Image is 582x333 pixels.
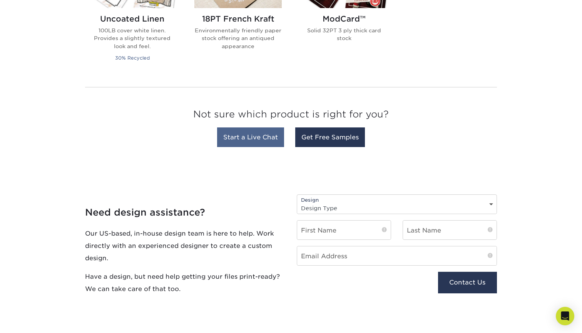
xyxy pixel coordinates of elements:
[194,27,282,50] p: Environmentally friendly paper stock offering an antiqued appearance
[295,127,365,147] a: Get Free Samples
[115,55,150,61] small: 30% Recycled
[297,272,400,298] iframe: reCAPTCHA
[194,14,282,23] h2: 18PT French Kraft
[300,14,388,23] h2: ModCard™
[85,270,285,295] p: Have a design, but need help getting your files print-ready? We can take care of that too.
[85,207,285,218] h4: Need design assistance?
[217,127,284,147] a: Start a Live Chat
[89,27,176,50] p: 100LB cover white linen. Provides a slightly textured look and feel.
[85,227,285,264] p: Our US-based, in-house design team is here to help. Work directly with an experienced designer to...
[556,307,574,325] div: Open Intercom Messenger
[300,27,388,42] p: Solid 32PT 3 ply thick card stock
[89,14,176,23] h2: Uncoated Linen
[85,103,497,129] h3: Not sure which product is right for you?
[438,272,497,293] button: Contact Us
